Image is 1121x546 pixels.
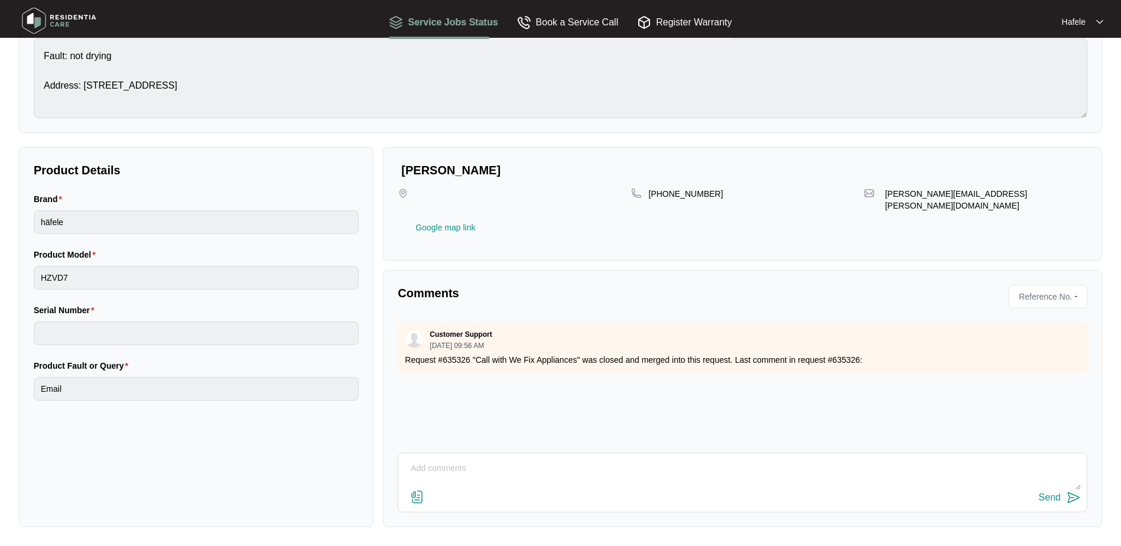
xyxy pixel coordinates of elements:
img: file-attachment-doc.svg [410,490,424,504]
img: send-icon.svg [1067,490,1081,505]
img: Register Warranty icon [637,15,651,30]
label: Product Model [34,249,100,261]
p: Customer Support [430,330,492,339]
img: residentia care logo [18,3,100,38]
button: Send [1039,490,1081,506]
img: Service Jobs Status icon [389,15,403,30]
input: Product Model [34,266,359,290]
label: Brand [34,193,67,205]
p: [PHONE_NUMBER] [649,188,723,200]
p: Hafele [1062,16,1086,28]
input: Product Fault or Query [34,377,359,401]
img: dropdown arrow [1096,19,1103,25]
input: Brand [34,210,359,234]
a: Google map link [415,223,475,232]
p: Product Details [34,162,359,178]
img: map-pin [398,188,408,199]
img: Book a Service Call icon [517,15,531,30]
span: Reference No. [1014,288,1072,305]
p: - [1074,288,1082,305]
div: Register Warranty [637,15,732,30]
img: map-pin [631,188,642,199]
p: [DATE] 09:56 AM [430,342,492,349]
img: user.svg [405,330,423,348]
label: Serial Number [34,304,99,316]
input: Serial Number [34,321,359,345]
textarea: Fault: not drying Address: [STREET_ADDRESS] [34,38,1087,118]
div: Service Jobs Status [389,15,498,30]
label: Product Fault or Query [34,360,133,372]
div: Book a Service Call [517,15,619,30]
p: [PERSON_NAME] [401,162,1087,178]
p: Comments [398,285,734,301]
div: Send [1039,492,1061,503]
p: Request #635326 "Call with We Fix Appliances" was closed and merged into this request. Last comme... [405,354,1080,366]
img: map-pin [864,188,875,199]
p: [PERSON_NAME][EMAIL_ADDRESS][PERSON_NAME][DOMAIN_NAME] [885,188,1087,212]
